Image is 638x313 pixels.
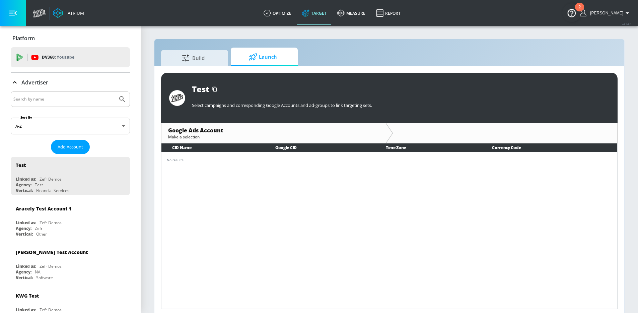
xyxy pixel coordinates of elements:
div: Agency: [16,226,31,231]
div: Aracely Test Account 1Linked as:Zefr DemosAgency:ZefrVertical:Other [11,200,130,239]
button: [PERSON_NAME] [580,9,631,17]
div: Platform [11,29,130,48]
div: Linked as: [16,176,36,182]
div: Vertical: [16,188,33,193]
div: Linked as: [16,307,36,313]
p: Select campaigns and corresponding Google Accounts and ad-groups to link targeting sets. [192,102,610,108]
div: DV360: Youtube [11,47,130,67]
button: Open Resource Center, 2 new notifications [562,3,581,22]
div: Agency: [16,182,31,188]
div: Zefr [35,226,43,231]
div: [PERSON_NAME] Test AccountLinked as:Zefr DemosAgency:NAVertical:Software [11,244,130,282]
span: Launch [237,49,288,65]
span: login as: nathan.mistretta@zefr.com [587,11,623,15]
span: v 4.24.0 [622,22,631,26]
div: Make a selection [168,134,379,140]
a: Target [297,1,332,25]
div: Aracely Test Account 1 [16,205,71,212]
th: Currency Code [481,143,617,152]
div: NA [35,269,41,275]
label: Sort By [19,115,33,120]
div: Software [36,275,53,280]
div: Linked as: [16,263,36,269]
div: Google Ads AccountMake a selection [161,123,386,143]
div: Advertiser [11,73,130,92]
div: Vertical: [16,231,33,237]
div: [PERSON_NAME] Test Account [16,249,88,255]
div: Agency: [16,269,31,275]
div: Test [16,162,26,168]
div: Zefr Demos [40,176,62,182]
p: Platform [12,35,35,42]
div: TestLinked as:Zefr DemosAgency:TestVertical:Financial Services [11,157,130,195]
div: Linked as: [16,220,36,226]
input: Search by name [13,95,115,104]
div: 2 [578,7,581,16]
div: Test [35,182,43,188]
span: Add Account [58,143,83,151]
a: Report [371,1,406,25]
div: A-Z [11,118,130,134]
th: CID Name [161,143,265,152]
div: KWG Test [16,293,39,299]
div: Financial Services [36,188,69,193]
a: optimize [258,1,297,25]
div: Zefr Demos [40,220,62,226]
div: Zefr Demos [40,307,62,313]
span: Build [168,50,219,66]
div: No results [167,158,612,163]
div: Vertical: [16,275,33,280]
th: Time Zone [375,143,481,152]
th: Google CID [265,143,375,152]
div: Google Ads Account [168,127,379,134]
div: Other [36,231,47,237]
a: Atrium [53,8,84,18]
button: Add Account [51,140,90,154]
div: Test [192,83,209,95]
p: Advertiser [21,79,48,86]
div: Atrium [65,10,84,16]
div: Zefr Demos [40,263,62,269]
a: measure [332,1,371,25]
p: DV360: [42,54,74,61]
p: Youtube [57,54,74,61]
